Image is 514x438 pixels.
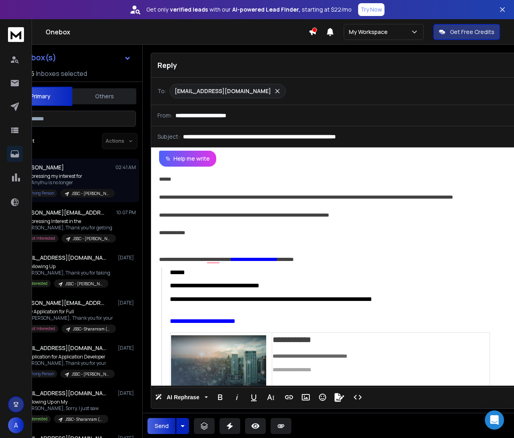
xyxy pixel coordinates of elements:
h1: [PERSON_NAME][EMAIL_ADDRESS][PERSON_NAME][DOMAIN_NAME] [18,209,106,217]
p: Get only with our starting at $22/mo [146,6,352,14]
button: More Text [263,389,278,405]
div: Open Intercom Messenger [485,410,504,430]
h1: Onebox [46,27,309,37]
button: A [8,417,24,433]
p: Re: Expressing Interest in the [18,218,114,225]
button: Insert Link (Ctrl+K) [281,389,297,405]
p: Re: Following Up on My [18,399,108,405]
p: 02:41 AM [116,164,136,171]
strong: AI-powered Lead Finder, [232,6,300,14]
button: Code View [350,389,365,405]
h1: [EMAIL_ADDRESS][DOMAIN_NAME] [18,344,106,352]
button: Help me write [159,151,216,167]
p: Not Interested [29,326,55,332]
p: Subject: [157,133,180,141]
p: JSSC - [PERSON_NAME] [65,281,104,287]
p: [DATE] [118,300,136,306]
p: JSSC - [PERSON_NAME] (N2) [73,236,111,242]
strong: verified leads [170,6,208,14]
button: Try Now [358,3,385,16]
p: JSSC - [PERSON_NAME] (N2) [72,371,110,377]
button: All Inbox(s) [6,50,137,66]
p: Wrong Person [29,371,54,377]
p: Re: : Following Up [18,263,110,270]
h1: All Inbox(s) [12,54,56,62]
p: [DATE] [118,390,136,396]
p: Not Interested [29,235,55,241]
p: Reply [157,60,177,71]
button: Insert Image (Ctrl+P) [298,389,313,405]
p: JSSC- Sharanram (N2) [73,326,111,332]
p: Get Free Credits [450,28,494,36]
button: Primary [8,87,72,106]
p: My Workspace [349,28,391,36]
p: From: [157,111,172,119]
button: Italic (Ctrl+I) [229,389,245,405]
p: 10:07 PM [116,209,136,216]
h1: [EMAIL_ADDRESS][DOMAIN_NAME] [18,389,106,397]
button: Get Free Credits [433,24,500,40]
p: Re: Expressing my interest for [18,173,114,179]
button: Emoticons [315,389,330,405]
button: Bold (Ctrl+B) [213,389,228,405]
h1: [EMAIL_ADDRESS][DOMAIN_NAME] [18,254,106,262]
button: Underline (Ctrl+U) [246,389,261,405]
p: JSSC - [PERSON_NAME] (N2) [72,191,110,197]
p: [DATE] [118,345,136,351]
p: Interested [29,416,48,422]
p: JSSC- Sharanram (N2) [65,416,104,422]
p: Try Now [361,6,382,14]
p: Re: My Application for Full [18,309,114,315]
p: Hello, Anylhu is no longer [18,179,114,186]
p: Hi [PERSON_NAME], Thank you for your [18,360,114,366]
p: Hi [PERSON_NAME], Thank you for taking [18,270,110,276]
p: Re: Application for Application Developer [18,354,114,360]
span: AI Rephrase [165,394,201,401]
p: Wrong Person [29,190,54,196]
p: Hi [PERSON_NAME], Sorry, I just saw [18,405,108,412]
img: logo [8,27,24,42]
button: Send [147,418,175,434]
p: [EMAIL_ADDRESS][DOMAIN_NAME] [175,87,271,95]
button: Signature [332,389,347,405]
p: Interested [29,281,48,287]
button: AI Rephrase [153,389,209,405]
p: To: [157,87,166,95]
p: Hi [PERSON_NAME], Thank you for getting [18,225,114,231]
h1: [PERSON_NAME] [18,163,64,171]
p: Hello [PERSON_NAME], Thank you for your [18,315,114,321]
h1: [PERSON_NAME][EMAIL_ADDRESS][PERSON_NAME][DOMAIN_NAME] [18,299,106,307]
button: Others [72,88,136,105]
h3: Inboxes selected [36,69,87,78]
p: [DATE] [118,255,136,261]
